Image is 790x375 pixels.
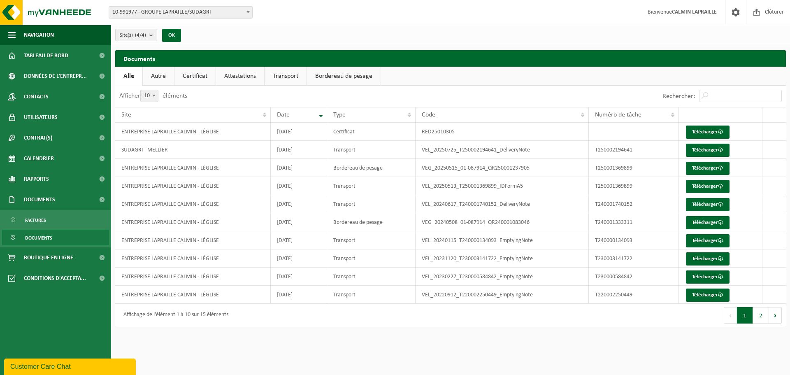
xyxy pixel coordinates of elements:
span: Date [277,112,290,118]
td: Bordereau de pesage [327,213,416,231]
span: Code [422,112,435,118]
td: VEL_20240115_T240000134093_EmptyingNote [416,231,589,249]
td: T240000134093 [589,231,679,249]
a: Télécharger [686,252,730,266]
a: Attestations [216,67,264,86]
td: VEL_20231120_T230003141722_EmptyingNote [416,249,589,268]
td: [DATE] [271,141,327,159]
td: T240001333311 [589,213,679,231]
span: Calendrier [24,148,54,169]
span: Conditions d'accepta... [24,268,86,289]
td: VEL_20250513_T250001369899_IDFormA5 [416,177,589,195]
button: 1 [737,307,753,324]
td: VEL_20240617_T240001740152_DeliveryNote [416,195,589,213]
a: Factures [2,212,109,228]
span: Navigation [24,25,54,45]
a: Documents [2,230,109,245]
a: Télécharger [686,126,730,139]
count: (4/4) [135,33,146,38]
label: Afficher éléments [119,93,187,99]
td: VEG_20240508_01-087914_QR240001083046 [416,213,589,231]
span: 10-991977 - GROUPE LAPRAILLE/SUDAGRI [109,6,253,19]
td: [DATE] [271,195,327,213]
td: Transport [327,268,416,286]
td: VEG_20250515_01-087914_QR250001237905 [416,159,589,177]
td: ENTREPRISE LAPRAILLE CALMIN - LÉGLISE [115,249,271,268]
span: 10-991977 - GROUPE LAPRAILLE/SUDAGRI [109,7,252,18]
a: Transport [265,67,307,86]
span: 10 [140,90,158,102]
td: Transport [327,249,416,268]
td: VEL_20230227_T230000584842_EmptyingNote [416,268,589,286]
button: OK [162,29,181,42]
td: Bordereau de pesage [327,159,416,177]
td: [DATE] [271,177,327,195]
span: Site [121,112,131,118]
button: 2 [753,307,769,324]
a: Alle [115,67,142,86]
a: Télécharger [686,198,730,211]
div: Affichage de l'élément 1 à 10 sur 15 éléments [119,308,228,323]
iframe: chat widget [4,357,137,375]
td: ENTREPRISE LAPRAILLE CALMIN - LÉGLISE [115,123,271,141]
a: Télécharger [686,180,730,193]
span: Numéro de tâche [595,112,641,118]
td: VEL_20250725_T250002194641_DeliveryNote [416,141,589,159]
a: Bordereau de pesage [307,67,381,86]
button: Next [769,307,782,324]
span: Données de l'entrepr... [24,66,87,86]
td: Transport [327,195,416,213]
a: Télécharger [686,144,730,157]
td: T240001740152 [589,195,679,213]
td: ENTREPRISE LAPRAILLE CALMIN - LÉGLISE [115,231,271,249]
td: SUDAGRI - MELLIER [115,141,271,159]
span: Rapports [24,169,49,189]
span: Documents [25,230,52,246]
td: [DATE] [271,268,327,286]
a: Télécharger [686,162,730,175]
td: T250001369899 [589,177,679,195]
td: [DATE] [271,159,327,177]
td: [DATE] [271,249,327,268]
span: Tableau de bord [24,45,68,66]
a: Télécharger [686,270,730,284]
td: Transport [327,231,416,249]
span: 10 [141,90,158,102]
a: Télécharger [686,289,730,302]
span: Factures [25,212,46,228]
td: ENTREPRISE LAPRAILLE CALMIN - LÉGLISE [115,159,271,177]
button: Site(s)(4/4) [115,29,157,41]
td: [DATE] [271,286,327,304]
td: VEL_20220912_T220002250449_EmptyingNote [416,286,589,304]
span: Contrat(s) [24,128,52,148]
button: Previous [724,307,737,324]
a: Certificat [174,67,216,86]
a: Télécharger [686,216,730,229]
a: Autre [143,67,174,86]
td: RED25010305 [416,123,589,141]
td: T230000584842 [589,268,679,286]
span: Type [333,112,346,118]
td: ENTREPRISE LAPRAILLE CALMIN - LÉGLISE [115,177,271,195]
a: Télécharger [686,234,730,247]
span: Contacts [24,86,49,107]
td: T250001369899 [589,159,679,177]
h2: Documents [115,50,786,66]
td: Certificat [327,123,416,141]
td: Transport [327,286,416,304]
td: T250002194641 [589,141,679,159]
td: ENTREPRISE LAPRAILLE CALMIN - LÉGLISE [115,213,271,231]
td: [DATE] [271,213,327,231]
td: ENTREPRISE LAPRAILLE CALMIN - LÉGLISE [115,195,271,213]
td: [DATE] [271,123,327,141]
label: Rechercher: [662,93,695,100]
span: Utilisateurs [24,107,58,128]
span: Boutique en ligne [24,247,73,268]
td: [DATE] [271,231,327,249]
strong: CALMIN LAPRAILLE [672,9,717,15]
span: Documents [24,189,55,210]
td: ENTREPRISE LAPRAILLE CALMIN - LÉGLISE [115,286,271,304]
td: ENTREPRISE LAPRAILLE CALMIN - LÉGLISE [115,268,271,286]
td: Transport [327,141,416,159]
